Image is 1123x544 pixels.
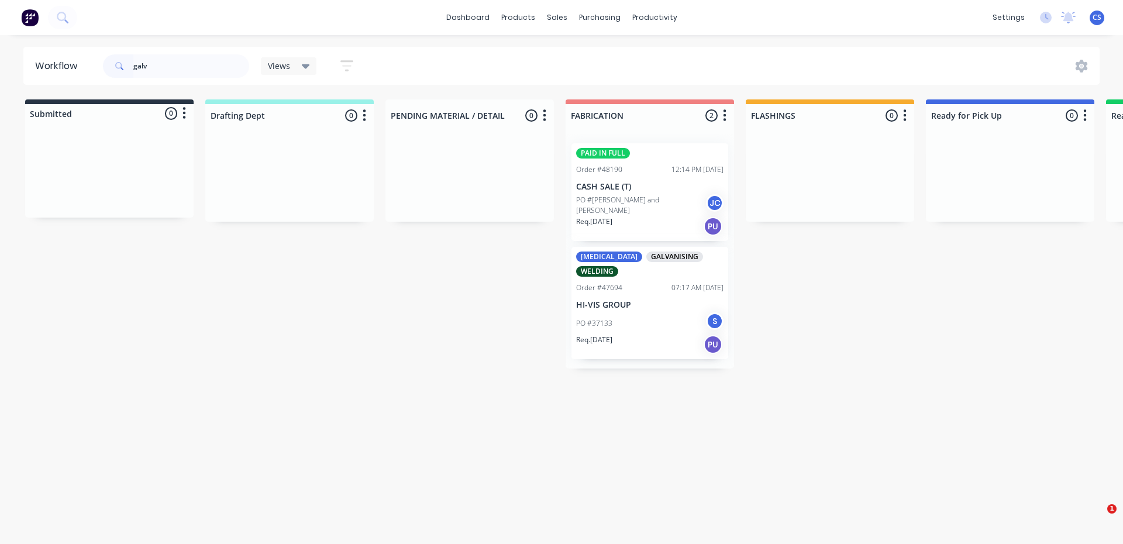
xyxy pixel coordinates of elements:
[576,182,724,192] p: CASH SALE (T)
[571,143,728,241] div: PAID IN FULLOrder #4819012:14 PM [DATE]CASH SALE (T)PO #[PERSON_NAME] and [PERSON_NAME]JCReq.[DAT...
[35,59,83,73] div: Workflow
[1083,504,1111,532] iframe: Intercom live chat
[133,54,249,78] input: Search for orders...
[21,9,39,26] img: Factory
[576,252,642,262] div: [MEDICAL_DATA]
[576,148,630,159] div: PAID IN FULL
[576,164,622,175] div: Order #48190
[706,312,724,330] div: S
[576,195,706,216] p: PO #[PERSON_NAME] and [PERSON_NAME]
[1107,504,1117,514] span: 1
[576,300,724,310] p: HI-VIS GROUP
[704,335,722,354] div: PU
[573,9,626,26] div: purchasing
[671,164,724,175] div: 12:14 PM [DATE]
[576,266,618,277] div: WELDING
[1093,12,1101,23] span: CS
[576,283,622,293] div: Order #47694
[671,283,724,293] div: 07:17 AM [DATE]
[440,9,495,26] a: dashboard
[268,60,290,72] span: Views
[987,9,1031,26] div: settings
[576,216,612,227] p: Req. [DATE]
[626,9,683,26] div: productivity
[576,318,612,329] p: PO #37133
[706,194,724,212] div: JC
[576,335,612,345] p: Req. [DATE]
[646,252,703,262] div: GALVANISING
[571,247,728,359] div: [MEDICAL_DATA]GALVANISINGWELDINGOrder #4769407:17 AM [DATE]HI-VIS GROUPPO #37133SReq.[DATE]PU
[704,217,722,236] div: PU
[495,9,541,26] div: products
[541,9,573,26] div: sales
